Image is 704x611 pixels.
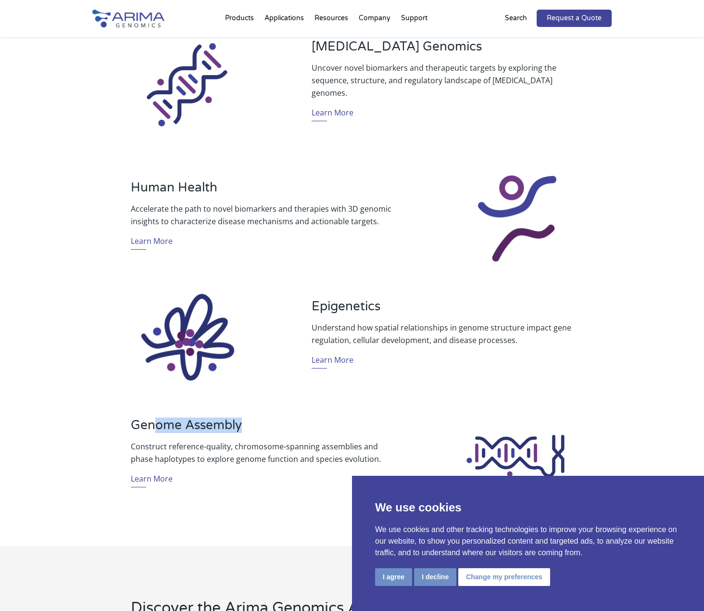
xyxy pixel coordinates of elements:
[505,12,527,25] p: Search
[459,427,574,485] img: Genome Assembly_Icon_Arima Genomics
[312,299,573,321] h3: Epigenetics
[131,203,392,228] p: Accelerate the path to novel biomarkers and therapies with 3D genomic insights to characterize di...
[131,440,392,465] p: Construct reference-quality, chromosome-spanning assemblies and phase haplotypes to explore genom...
[375,524,681,559] p: We use cookies and other tracking technologies to improve your browsing experience on our website...
[458,568,550,586] button: Change my preferences
[375,499,681,516] p: We use cookies
[131,418,392,440] h3: Genome Assembly
[92,10,164,27] img: Arima-Genomics-logo
[131,472,173,487] a: Learn More
[130,283,245,392] img: Epigenetics_Icon_Arima Genomics
[375,568,412,586] button: I agree
[537,10,612,27] a: Request a Quote
[131,180,392,203] h3: Human Health
[130,26,245,141] img: Sequencing_Icon_Arima Genomics
[414,568,456,586] button: I decline
[312,39,573,62] h3: [MEDICAL_DATA] Genomics
[312,62,573,99] p: Uncover novel biomarkers and therapeutic targets by exploring the sequence, structure, and regula...
[131,235,173,250] a: Learn More
[312,106,353,121] a: Learn More
[312,321,573,346] p: Understand how spatial relationships in genome structure impact gene regulation, cellular develop...
[312,354,353,369] a: Learn More
[459,167,574,270] img: Human Health_Icon_Arima Genomics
